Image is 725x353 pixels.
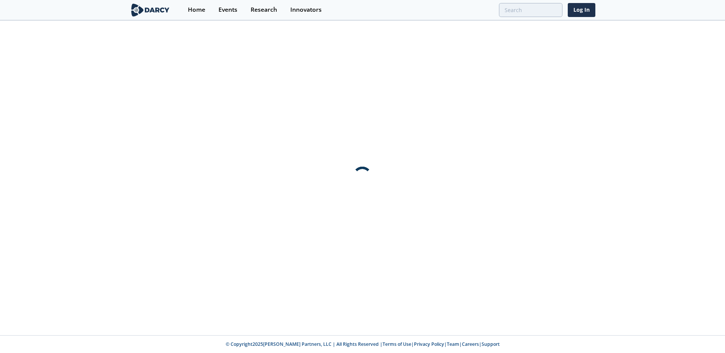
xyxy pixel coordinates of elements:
div: Events [218,7,237,13]
p: © Copyright 2025 [PERSON_NAME] Partners, LLC | All Rights Reserved | | | | | [83,341,642,348]
div: Research [251,7,277,13]
a: Terms of Use [383,341,411,347]
a: Careers [462,341,479,347]
input: Advanced Search [499,3,562,17]
div: Innovators [290,7,322,13]
div: Home [188,7,205,13]
img: logo-wide.svg [130,3,171,17]
a: Log In [568,3,595,17]
a: Support [482,341,500,347]
a: Privacy Policy [414,341,444,347]
a: Team [447,341,459,347]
